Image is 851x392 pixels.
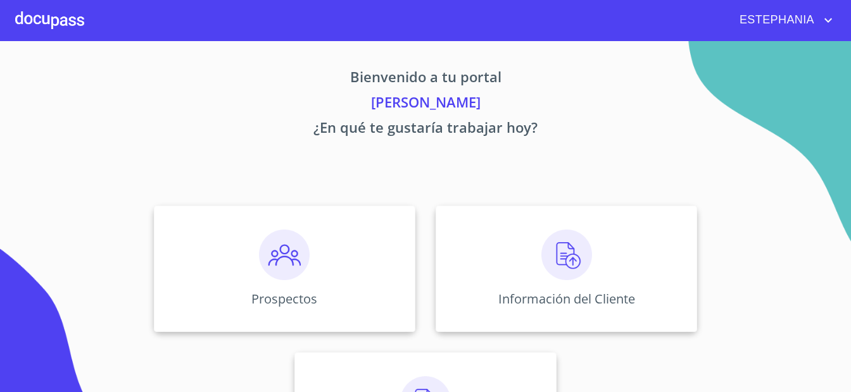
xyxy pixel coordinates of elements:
p: Prospectos [251,290,317,307]
p: ¿En qué te gustaría trabajar hoy? [35,117,816,142]
p: Información del Cliente [498,290,635,307]
p: [PERSON_NAME] [35,92,816,117]
img: carga.png [541,230,592,280]
span: ESTEPHANIA [730,10,821,30]
p: Bienvenido a tu portal [35,66,816,92]
button: account of current user [730,10,836,30]
img: prospectos.png [259,230,310,280]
